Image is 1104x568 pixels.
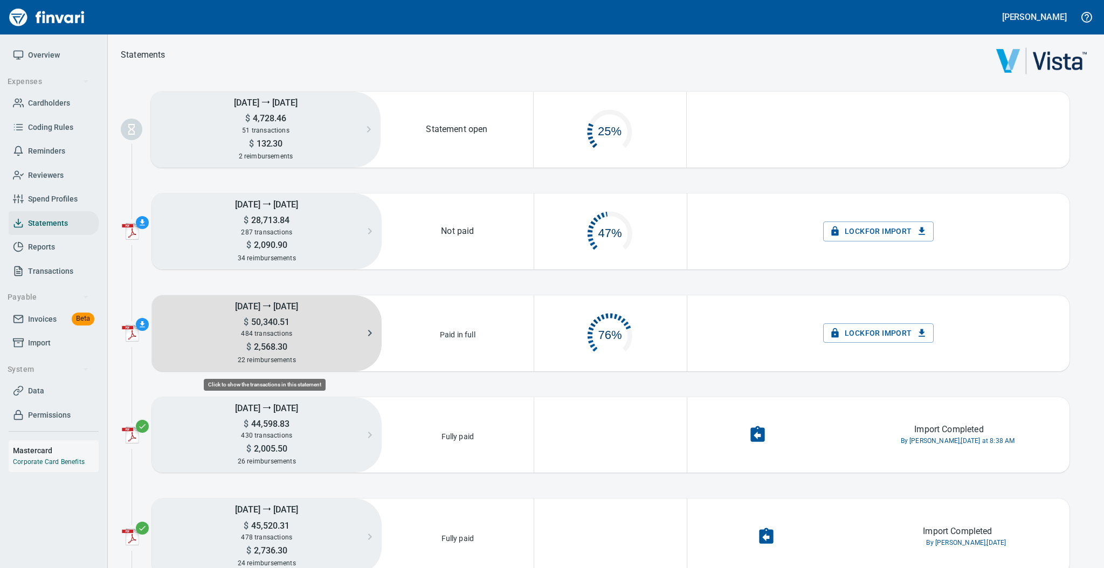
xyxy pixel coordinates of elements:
[8,290,89,304] span: Payable
[9,211,99,235] a: Statements
[437,326,479,340] p: Paid in full
[9,379,99,403] a: Data
[534,98,686,161] div: 13 of 51 complete. Click to open reminders.
[246,240,251,250] span: $
[28,49,60,62] span: Overview
[241,330,292,337] span: 484 transactions
[1002,11,1067,23] h5: [PERSON_NAME]
[245,113,250,123] span: $
[750,521,782,552] button: Undo Import Completion
[249,521,289,531] span: 45,520.31
[438,428,478,442] p: Fully paid
[9,43,99,67] a: Overview
[28,96,70,110] span: Cardholders
[426,123,487,136] p: Statement open
[251,240,287,250] span: 2,090.90
[13,458,85,466] a: Corporate Card Benefits
[28,265,73,278] span: Transactions
[152,193,382,269] button: [DATE] ⭢ [DATE]$28,713.84287 transactions$2,090.9034 reimbursements
[534,200,687,262] button: 47%
[28,384,44,398] span: Data
[438,530,478,544] p: Fully paid
[823,221,934,241] button: Lockfor Import
[9,331,99,355] a: Import
[251,545,287,556] span: 2,736.30
[832,225,925,238] span: Lock for Import
[534,98,686,161] button: 25%
[9,235,99,259] a: Reports
[151,92,381,113] h5: [DATE] ⭢ [DATE]
[241,228,292,236] span: 287 transactions
[249,138,254,149] span: $
[249,317,289,327] span: 50,340.51
[241,534,292,541] span: 478 transactions
[246,342,251,352] span: $
[122,223,139,240] img: adobe-pdf-icon.png
[28,313,57,326] span: Invoices
[28,217,68,230] span: Statements
[122,324,139,342] img: adobe-pdf-icon.png
[246,444,251,454] span: $
[9,115,99,140] a: Coding Rules
[238,458,296,465] span: 26 reimbursements
[534,200,687,262] div: 136 of 287 complete. Click to open reminders.
[28,336,51,350] span: Import
[6,4,87,30] img: Finvari
[9,403,99,427] a: Permissions
[9,259,99,283] a: Transactions
[251,444,287,454] span: 2,005.50
[244,215,249,225] span: $
[441,225,474,238] p: Not paid
[239,153,293,160] span: 2 reimbursements
[238,559,296,567] span: 24 reimbursements
[9,187,99,211] a: Spend Profiles
[244,317,249,327] span: $
[152,397,382,473] button: [DATE] ⭢ [DATE]$44,598.83430 transactions$2,005.5026 reimbursements
[28,408,71,422] span: Permissions
[9,139,99,163] a: Reminders
[151,92,381,168] button: [DATE] ⭢ [DATE]$4,728.4651 transactions$132.302 reimbursements
[122,426,139,444] img: adobe-pdf-icon.png
[238,356,296,364] span: 22 reimbursements
[152,193,382,214] h5: [DATE] ⭢ [DATE]
[3,287,93,307] button: Payable
[251,342,287,352] span: 2,568.30
[8,363,89,376] span: System
[9,163,99,188] a: Reviewers
[742,419,774,451] button: Undo Import Completion
[3,72,93,92] button: Expenses
[244,419,249,429] span: $
[9,307,99,331] a: InvoicesBeta
[13,445,99,456] h6: Mastercard
[246,545,251,556] span: $
[823,323,934,343] button: Lockfor Import
[914,423,983,436] p: Import Completed
[901,436,1015,447] span: By [PERSON_NAME], [DATE] at 8:38 AM
[121,49,165,61] nav: breadcrumb
[832,327,925,340] span: Lock for Import
[923,525,992,538] p: Import Completed
[122,528,139,545] img: adobe-pdf-icon.png
[121,49,165,61] p: Statements
[238,254,296,262] span: 34 reimbursements
[534,302,687,364] div: 367 of 484 complete. Click to open reminders.
[241,432,292,439] span: 430 transactions
[244,521,249,531] span: $
[28,192,78,206] span: Spend Profiles
[152,498,382,519] h5: [DATE] ⭢ [DATE]
[8,75,89,88] span: Expenses
[999,9,1069,25] button: [PERSON_NAME]
[28,240,55,254] span: Reports
[254,138,283,149] span: 132.30
[926,538,1006,549] span: By [PERSON_NAME], [DATE]
[534,302,687,364] button: 76%
[9,91,99,115] a: Cardholders
[28,121,73,134] span: Coding Rules
[242,127,289,134] span: 51 transactions
[250,113,286,123] span: 4,728.46
[152,295,382,316] h5: [DATE] ⭢ [DATE]
[249,215,289,225] span: 28,713.84
[152,295,382,371] button: [DATE] ⭢ [DATE]$50,340.51484 transactions$2,568.3022 reimbursements
[996,47,1087,74] img: vista.png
